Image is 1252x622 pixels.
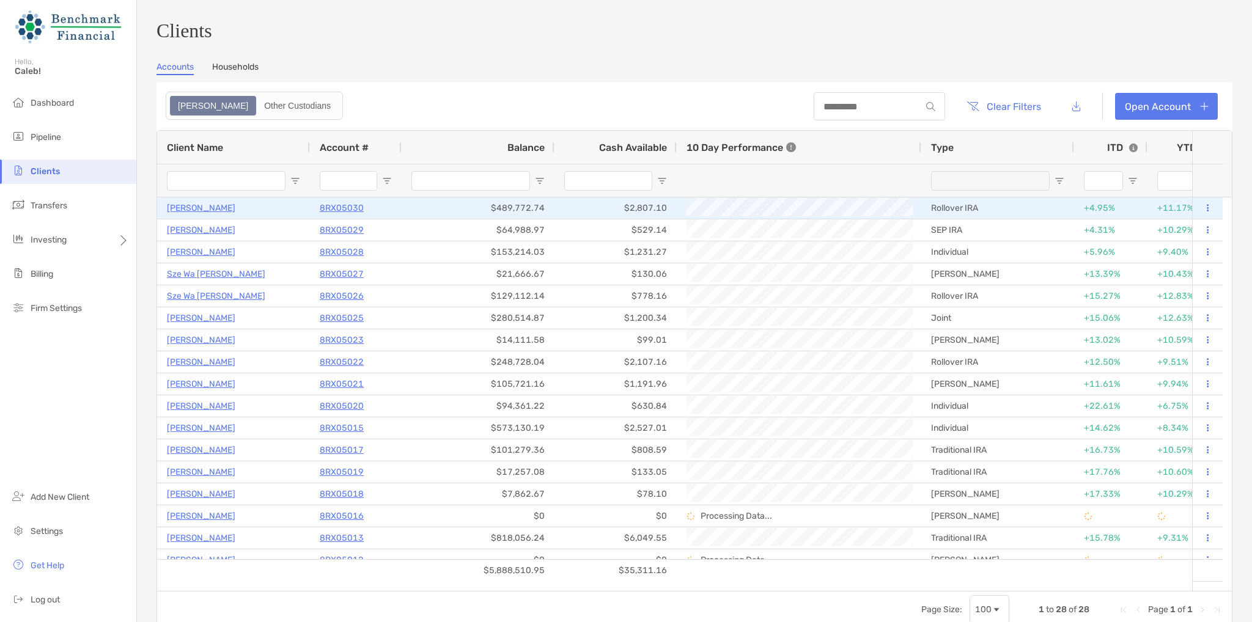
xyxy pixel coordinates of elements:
[1212,605,1222,615] div: Last Page
[156,20,1232,42] h3: Clients
[402,560,554,581] div: $5,888,510.95
[320,420,364,436] p: 8RX05015
[957,93,1050,120] button: Clear Filters
[167,244,235,260] a: [PERSON_NAME]
[1157,396,1211,416] div: +6.75%
[31,526,63,536] span: Settings
[921,483,1074,505] div: [PERSON_NAME]
[320,142,369,153] span: Account #
[320,310,364,326] a: 8RX05025
[1157,330,1211,350] div: +10.59%
[921,351,1074,373] div: Rollover IRA
[167,464,235,480] a: [PERSON_NAME]
[31,200,67,211] span: Transfers
[402,329,554,351] div: $14,111.58
[1084,512,1092,521] img: Processing Data icon
[167,200,235,216] a: [PERSON_NAME]
[167,420,235,436] a: [PERSON_NAME]
[921,417,1074,439] div: Individual
[1084,528,1138,548] div: +15.78%
[535,176,545,186] button: Open Filter Menu
[156,62,194,75] a: Accounts
[31,235,67,245] span: Investing
[167,142,223,153] span: Client Name
[320,171,377,191] input: Account # Filter Input
[1084,374,1138,394] div: +11.61%
[1133,605,1143,615] div: Previous Page
[1157,374,1211,394] div: +9.94%
[507,142,545,153] span: Balance
[1157,220,1211,240] div: +10.29%
[1198,605,1207,615] div: Next Page
[402,351,554,373] div: $248,728.04
[1084,484,1138,504] div: +17.33%
[31,560,64,571] span: Get Help
[921,527,1074,549] div: Traditional IRA
[167,354,235,370] a: [PERSON_NAME]
[411,171,530,191] input: Balance Filter Input
[402,417,554,439] div: $573,130.19
[921,197,1074,219] div: Rollover IRA
[921,549,1074,571] div: [PERSON_NAME]
[1157,440,1211,460] div: +10.59%
[167,442,235,458] a: [PERSON_NAME]
[11,129,26,144] img: pipeline icon
[554,329,677,351] div: $99.01
[1157,171,1196,191] input: YTD Filter Input
[212,62,259,75] a: Households
[926,102,935,111] img: input icon
[11,95,26,109] img: dashboard icon
[1084,418,1138,438] div: +14.62%
[320,464,364,480] a: 8RX05019
[921,241,1074,263] div: Individual
[320,332,364,348] a: 8RX05023
[554,560,677,581] div: $35,311.16
[554,373,677,395] div: $1,191.96
[402,307,554,329] div: $280,514.87
[701,555,772,565] p: Processing Data...
[167,376,235,392] a: [PERSON_NAME]
[320,222,364,238] a: 8RX05029
[921,263,1074,285] div: [PERSON_NAME]
[1157,556,1166,565] img: Processing Data icon
[402,219,554,241] div: $64,988.97
[167,171,285,191] input: Client Name Filter Input
[290,176,300,186] button: Open Filter Menu
[921,439,1074,461] div: Traditional IRA
[554,197,677,219] div: $2,807.10
[921,604,962,615] div: Page Size:
[921,329,1074,351] div: [PERSON_NAME]
[1084,171,1123,191] input: ITD Filter Input
[167,222,235,238] p: [PERSON_NAME]
[554,263,677,285] div: $130.06
[167,530,235,546] a: [PERSON_NAME]
[167,508,235,524] a: [PERSON_NAME]
[402,527,554,549] div: $818,056.24
[402,461,554,483] div: $17,257.08
[1078,604,1089,615] span: 28
[1084,308,1138,328] div: +15.06%
[657,176,667,186] button: Open Filter Menu
[320,266,364,282] a: 8RX05027
[402,395,554,417] div: $94,361.22
[1157,308,1211,328] div: +12.63%
[1177,142,1211,153] div: YTD
[320,244,364,260] a: 8RX05028
[921,219,1074,241] div: SEP IRA
[167,486,235,502] a: [PERSON_NAME]
[1128,176,1138,186] button: Open Filter Menu
[1157,484,1211,504] div: +10.29%
[167,398,235,414] a: [PERSON_NAME]
[1107,142,1138,153] div: ITD
[402,505,554,527] div: $0
[382,176,392,186] button: Open Filter Menu
[1157,264,1211,284] div: +10.43%
[1084,198,1138,218] div: +4.95%
[402,439,554,461] div: $101,279.36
